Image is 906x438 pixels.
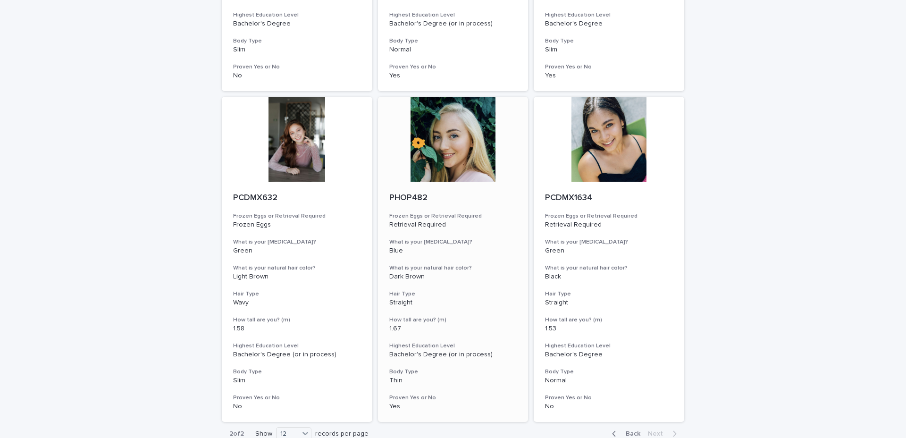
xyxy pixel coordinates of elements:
[389,247,517,255] p: Blue
[233,377,361,385] p: Slim
[389,299,517,307] p: Straight
[233,403,361,411] p: No
[545,368,673,376] h3: Body Type
[545,238,673,246] h3: What is your [MEDICAL_DATA]?
[222,97,372,422] a: PCDMX632Frozen Eggs or Retrieval RequiredFrozen EggsWhat is your [MEDICAL_DATA]?GreenWhat is your...
[233,11,361,19] h3: Highest Education Level
[545,11,673,19] h3: Highest Education Level
[389,325,517,333] p: 1.67
[233,273,361,281] p: Light Brown
[233,193,361,203] p: PCDMX632
[545,46,673,54] p: Slim
[233,247,361,255] p: Green
[545,264,673,272] h3: What is your natural hair color?
[389,212,517,220] h3: Frozen Eggs or Retrieval Required
[233,290,361,298] h3: Hair Type
[389,11,517,19] h3: Highest Education Level
[233,394,361,402] h3: Proven Yes or No
[233,368,361,376] h3: Body Type
[315,430,369,438] p: records per page
[545,403,673,411] p: No
[389,368,517,376] h3: Body Type
[648,430,669,437] span: Next
[545,20,673,28] p: Bachelor's Degree
[233,212,361,220] h3: Frozen Eggs or Retrieval Required
[389,193,517,203] p: PHOP482
[389,351,517,359] p: Bachelor's Degree (or in process)
[389,377,517,385] p: Thin
[389,20,517,28] p: Bachelor's Degree (or in process)
[644,430,684,438] button: Next
[389,221,517,229] p: Retrieval Required
[233,46,361,54] p: Slim
[233,37,361,45] h3: Body Type
[233,264,361,272] h3: What is your natural hair color?
[233,63,361,71] h3: Proven Yes or No
[545,72,673,80] p: Yes
[620,430,640,437] span: Back
[545,351,673,359] p: Bachelor's Degree
[255,430,272,438] p: Show
[545,342,673,350] h3: Highest Education Level
[389,238,517,246] h3: What is your [MEDICAL_DATA]?
[545,221,673,229] p: Retrieval Required
[389,264,517,272] h3: What is your natural hair color?
[545,212,673,220] h3: Frozen Eggs or Retrieval Required
[233,299,361,307] p: Wavy
[389,37,517,45] h3: Body Type
[233,238,361,246] h3: What is your [MEDICAL_DATA]?
[233,72,361,80] p: No
[545,316,673,324] h3: How tall are you? (m)
[545,247,673,255] p: Green
[233,316,361,324] h3: How tall are you? (m)
[389,394,517,402] h3: Proven Yes or No
[233,221,361,229] p: Frozen Eggs
[545,325,673,333] p: 1.53
[389,403,517,411] p: Yes
[604,430,644,438] button: Back
[389,63,517,71] h3: Proven Yes or No
[545,377,673,385] p: Normal
[389,72,517,80] p: Yes
[534,97,684,422] a: PCDMX1634Frozen Eggs or Retrieval RequiredRetrieval RequiredWhat is your [MEDICAL_DATA]?GreenWhat...
[389,46,517,54] p: Normal
[545,299,673,307] p: Straight
[545,37,673,45] h3: Body Type
[545,273,673,281] p: Black
[233,351,361,359] p: Bachelor's Degree (or in process)
[545,290,673,298] h3: Hair Type
[545,394,673,402] h3: Proven Yes or No
[233,342,361,350] h3: Highest Education Level
[389,316,517,324] h3: How tall are you? (m)
[545,63,673,71] h3: Proven Yes or No
[389,290,517,298] h3: Hair Type
[389,342,517,350] h3: Highest Education Level
[233,325,361,333] p: 1.58
[378,97,528,422] a: PHOP482Frozen Eggs or Retrieval RequiredRetrieval RequiredWhat is your [MEDICAL_DATA]?BlueWhat is...
[233,20,361,28] p: Bachelor's Degree
[389,273,517,281] p: Dark Brown
[545,193,673,203] p: PCDMX1634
